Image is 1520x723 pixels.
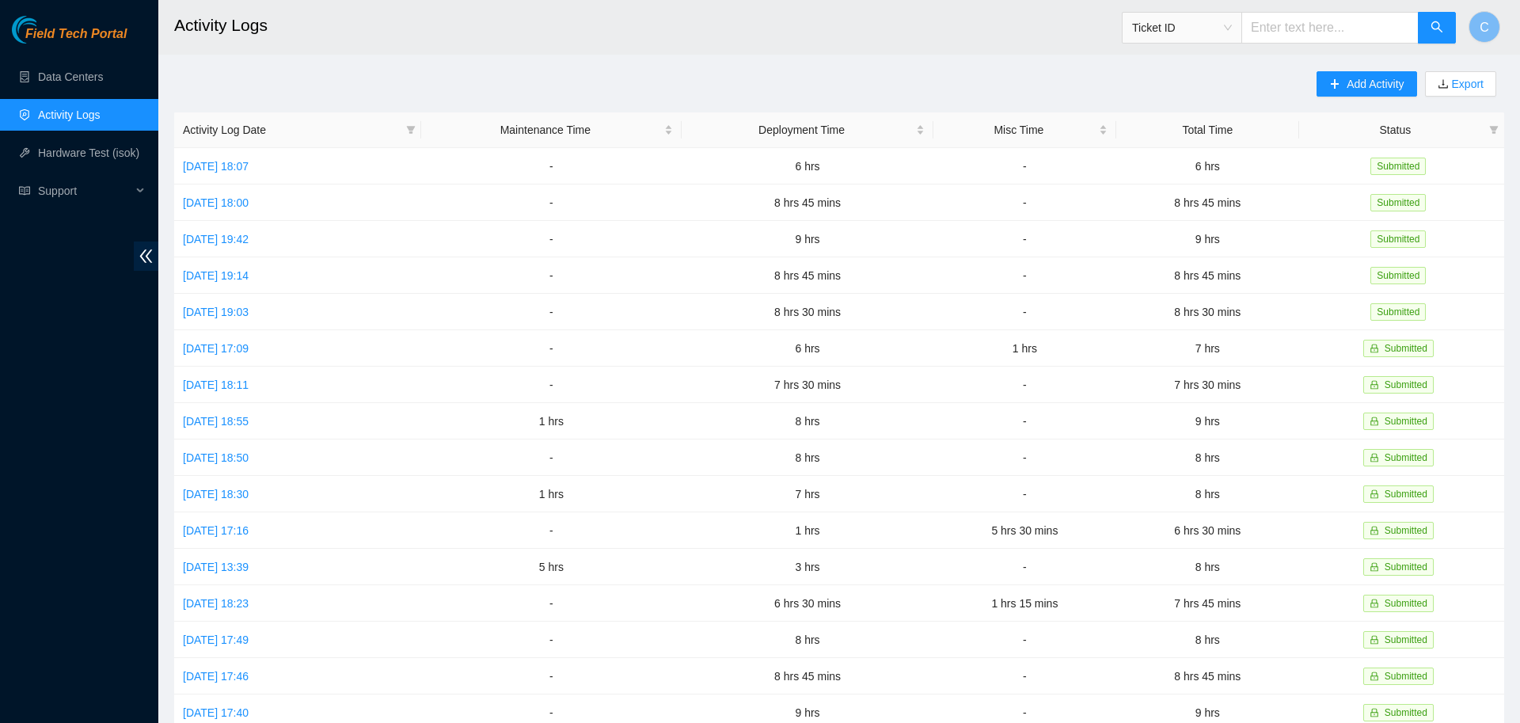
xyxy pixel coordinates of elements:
td: - [933,185,1116,221]
a: Hardware Test (isok) [38,147,139,159]
a: [DATE] 18:55 [183,415,249,428]
td: 8 hrs [682,622,933,658]
td: 6 hrs [682,330,933,367]
td: 7 hrs 45 mins [1116,585,1299,622]
td: 8 hrs 45 mins [1116,658,1299,694]
td: - [933,403,1116,440]
span: Submitted [1385,452,1427,463]
td: 8 hrs [682,403,933,440]
td: 7 hrs 30 mins [1116,367,1299,403]
td: 1 hrs [682,512,933,549]
span: Submitted [1385,598,1427,609]
span: Status [1308,121,1483,139]
span: double-left [134,242,158,271]
span: Submitted [1370,194,1426,211]
td: 5 hrs 30 mins [933,512,1116,549]
td: 8 hrs [682,440,933,476]
td: 1 hrs [421,476,682,512]
a: [DATE] 13:39 [183,561,249,573]
span: Submitted [1370,267,1426,284]
span: lock [1370,562,1379,572]
span: lock [1370,380,1379,390]
input: Enter text here... [1241,12,1419,44]
td: 8 hrs 45 mins [1116,257,1299,294]
span: read [19,185,30,196]
td: 8 hrs 30 mins [682,294,933,330]
a: [DATE] 17:40 [183,706,249,719]
a: [DATE] 17:46 [183,670,249,683]
td: - [421,330,682,367]
span: Submitted [1385,707,1427,718]
td: - [933,148,1116,185]
a: Akamai TechnologiesField Tech Portal [12,29,127,49]
td: 8 hrs 45 mins [682,185,933,221]
span: Field Tech Portal [25,27,127,42]
span: Submitted [1385,525,1427,536]
td: - [421,622,682,658]
a: [DATE] 17:16 [183,524,249,537]
td: - [933,658,1116,694]
td: 8 hrs 30 mins [1116,294,1299,330]
span: Submitted [1385,561,1427,573]
td: - [933,476,1116,512]
span: download [1438,78,1449,91]
td: - [421,185,682,221]
span: Add Activity [1347,75,1404,93]
span: search [1431,21,1443,36]
td: 8 hrs [1116,476,1299,512]
td: 8 hrs [1116,549,1299,585]
td: 1 hrs [933,330,1116,367]
a: [DATE] 19:14 [183,269,249,282]
a: Export [1449,78,1484,90]
a: [DATE] 19:42 [183,233,249,245]
span: lock [1370,489,1379,499]
td: 9 hrs [682,221,933,257]
td: - [933,221,1116,257]
td: 8 hrs 45 mins [682,658,933,694]
td: 8 hrs 45 mins [1116,185,1299,221]
td: - [421,512,682,549]
button: plusAdd Activity [1317,71,1416,97]
td: - [421,440,682,476]
span: lock [1370,708,1379,717]
span: Submitted [1370,158,1426,175]
td: - [421,367,682,403]
span: filter [1486,118,1502,142]
a: [DATE] 18:07 [183,160,249,173]
td: - [421,148,682,185]
a: [DATE] 19:03 [183,306,249,318]
td: - [933,440,1116,476]
button: search [1418,12,1456,44]
td: 6 hrs [1116,148,1299,185]
td: - [421,294,682,330]
span: lock [1370,672,1379,681]
td: 7 hrs [1116,330,1299,367]
span: Ticket ID [1132,16,1232,40]
span: filter [403,118,419,142]
a: Activity Logs [38,108,101,121]
td: 6 hrs 30 mins [1116,512,1299,549]
span: Activity Log Date [183,121,400,139]
a: [DATE] 18:00 [183,196,249,209]
span: lock [1370,417,1379,426]
td: - [933,367,1116,403]
span: Submitted [1385,379,1427,390]
span: lock [1370,635,1379,645]
td: 1 hrs 15 mins [933,585,1116,622]
th: Total Time [1116,112,1299,148]
a: [DATE] 18:23 [183,597,249,610]
td: - [421,257,682,294]
td: 1 hrs [421,403,682,440]
span: plus [1329,78,1340,91]
span: lock [1370,453,1379,462]
span: C [1480,17,1489,37]
td: - [933,294,1116,330]
span: Submitted [1370,303,1426,321]
td: 8 hrs 45 mins [682,257,933,294]
a: [DATE] 17:49 [183,634,249,646]
td: 6 hrs 30 mins [682,585,933,622]
a: [DATE] 18:50 [183,451,249,464]
span: Submitted [1370,230,1426,248]
td: - [421,585,682,622]
span: Support [38,175,131,207]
